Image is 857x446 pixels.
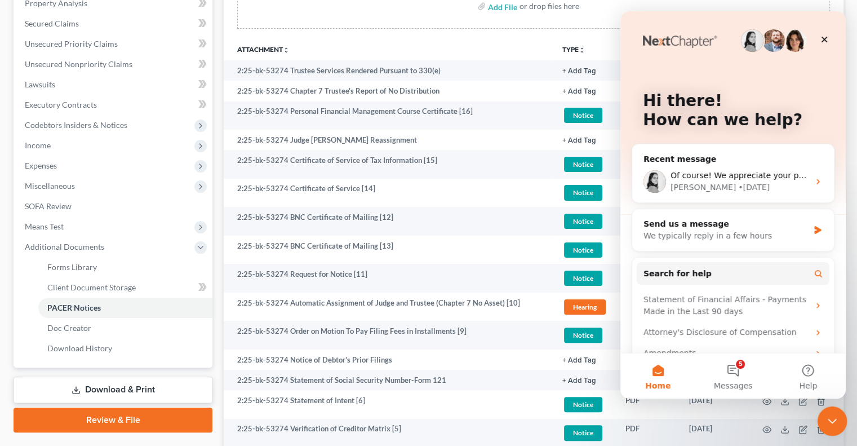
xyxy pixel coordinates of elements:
[16,14,212,34] a: Secured Claims
[562,241,607,259] a: Notice
[23,257,91,268] span: Search for help
[14,408,212,432] a: Review & File
[23,282,189,306] div: Statement of Financial Affairs - Payments Made in the Last 90 days
[616,207,680,236] td: PDF
[16,95,212,115] a: Executory Contracts
[564,157,602,172] span: Notice
[25,80,55,89] span: Lawsuits
[616,101,680,130] td: PDF
[562,88,596,95] button: + Add Tag
[562,377,596,385] button: + Add Tag
[620,11,846,399] iframe: Intercom live chat
[616,130,680,150] td: PDF
[47,262,97,272] span: Forms Library
[616,390,680,419] td: PDF
[16,34,212,54] a: Unsecured Priority Claims
[224,264,553,293] td: 2:25-bk-53274 Request for Notice [11]
[579,47,585,54] i: unfold_more
[224,81,553,101] td: 2:25-bk-53274 Chapter 7 Trustee's Report of No Distribution
[680,390,749,419] td: [DATE]
[562,298,607,316] a: Hearing
[75,342,150,387] button: Messages
[118,170,149,182] div: • [DATE]
[50,170,116,182] div: [PERSON_NAME]
[224,390,553,419] td: 2:25-bk-53274 Statement of Intent [6]
[23,336,189,348] div: Amendments
[23,315,189,327] div: Attorney's Disclosure of Compensation
[616,81,680,101] td: PDF
[818,407,847,436] iframe: Intercom live chat
[562,326,607,345] a: Notice
[616,350,680,370] td: PDF
[224,179,553,207] td: 2:25-bk-53274 Certificate of Service [14]
[616,60,680,81] td: PDF
[616,150,680,179] td: PDF
[562,135,607,145] a: + Add Tag
[23,207,188,219] div: Send us a message
[25,140,51,150] span: Income
[224,130,553,150] td: 2:25-bk-53274 Judge [PERSON_NAME] Reassignment
[25,222,64,231] span: Means Test
[616,370,680,390] td: PDF
[564,271,602,286] span: Notice
[25,19,79,28] span: Secured Claims
[562,423,607,442] a: Notice
[23,219,188,231] div: We typically reply in a few hours
[562,155,607,174] a: Notice
[14,377,212,403] a: Download & Print
[564,328,602,343] span: Notice
[237,45,290,54] a: Attachmentunfold_more
[562,68,596,75] button: + Add Tag
[38,338,212,359] a: Download History
[562,86,607,96] a: + Add Tag
[564,397,602,412] span: Notice
[38,318,212,338] a: Doc Creator
[224,207,553,236] td: 2:25-bk-53274 BNC Certificate of Mailing [12]
[519,1,579,12] div: or drop files here
[564,425,602,440] span: Notice
[224,236,553,264] td: 2:25-bk-53274 BNC Certificate of Mailing [13]
[562,212,607,231] a: Notice
[224,370,553,390] td: 2:25-bk-53274 Statement of Social Security Number-Form 121
[50,160,563,169] span: Of course! We appreciate your patience. We have some updates that should smooth out the MFA filin...
[47,343,112,353] span: Download History
[16,54,212,74] a: Unsecured Nonpriority Claims
[616,321,680,350] td: PDF
[283,47,290,54] i: unfold_more
[224,293,553,321] td: 2:25-bk-53274 Automatic Assignment of Judge and Trustee (Chapter 7 No Asset) [10]
[224,350,553,370] td: 2:25-bk-53274 Notice of Debtor's Prior Filings
[38,298,212,318] a: PACER Notices
[562,357,596,364] button: + Add Tag
[562,375,607,386] a: + Add Tag
[564,185,602,200] span: Notice
[562,183,607,202] a: Notice
[564,108,602,123] span: Notice
[150,342,225,387] button: Help
[194,18,214,38] div: Close
[179,370,197,378] span: Help
[562,269,607,288] a: Notice
[25,100,97,109] span: Executory Contracts
[224,101,553,130] td: 2:25-bk-53274 Personal Financial Management Course Certificate [16]
[562,355,607,365] a: + Add Tag
[224,60,553,81] td: 2:25-bk-53274 Trustee Services Rendered Pursuant to 330(e)
[224,321,553,350] td: 2:25-bk-53274 Order on Motion To Pay Filing Fees in Installments [9]
[16,196,212,217] a: SOFA Review
[224,150,553,179] td: 2:25-bk-53274 Certificate of Service of Tax Information [15]
[25,181,75,191] span: Miscellaneous
[25,370,50,378] span: Home
[25,242,104,251] span: Additional Documents
[562,137,596,144] button: + Add Tag
[562,395,607,414] a: Notice
[38,257,212,277] a: Forms Library
[16,332,209,352] div: Amendments
[94,370,132,378] span: Messages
